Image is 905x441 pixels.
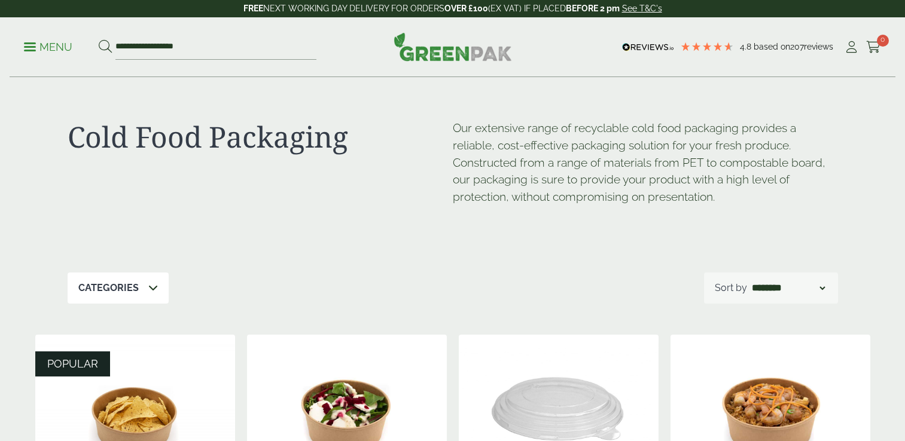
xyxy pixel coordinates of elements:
img: REVIEWS.io [622,43,674,51]
span: POPULAR [47,357,98,370]
strong: BEFORE 2 pm [566,4,620,13]
span: reviews [804,42,833,51]
h1: Cold Food Packaging [68,120,453,154]
p: Sort by [715,281,747,295]
span: Based on [754,42,790,51]
i: My Account [844,41,859,53]
p: Categories [78,281,139,295]
a: 0 [866,38,881,56]
img: GreenPak Supplies [394,32,512,61]
a: Menu [24,40,72,52]
span: 4.8 [740,42,754,51]
strong: FREE [243,4,263,13]
span: 207 [790,42,804,51]
a: See T&C's [622,4,662,13]
span: 0 [877,35,889,47]
i: Cart [866,41,881,53]
p: Our extensive range of recyclable cold food packaging provides a reliable, cost-effective packagi... [453,120,838,206]
p: Menu [24,40,72,54]
select: Shop order [749,281,827,295]
strong: OVER £100 [444,4,488,13]
div: 4.79 Stars [680,41,734,52]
